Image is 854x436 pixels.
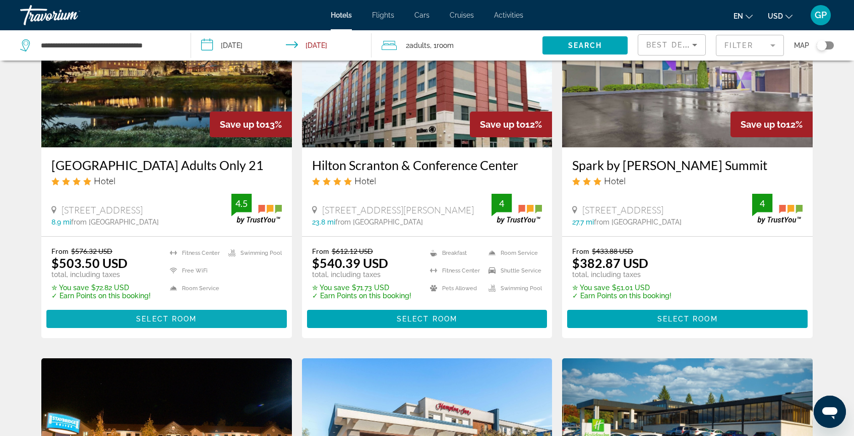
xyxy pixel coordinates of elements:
[809,41,834,50] button: Toggle map
[437,41,454,49] span: Room
[220,119,265,130] span: Save up to
[572,284,672,292] p: $51.01 USD
[734,12,743,20] span: en
[808,5,834,26] button: User Menu
[492,194,542,224] img: trustyou-badge.svg
[430,38,454,52] span: , 1
[572,157,803,173] a: Spark by [PERSON_NAME] Summit
[494,11,523,19] a: Activities
[312,292,411,300] p: ✓ Earn Points on this booking!
[51,255,128,270] ins: $503.50 USD
[492,197,512,209] div: 4
[191,30,372,61] button: Check-in date: Sep 22, 2025 Check-out date: Sep 26, 2025
[62,204,143,215] span: [STREET_ADDRESS]
[572,247,589,255] span: From
[165,282,223,295] li: Room Service
[312,284,411,292] p: $71.73 USD
[567,312,808,323] a: Select Room
[307,310,547,328] button: Select Room
[572,292,672,300] p: ✓ Earn Points on this booking!
[483,282,542,295] li: Swimming Pool
[716,34,784,57] button: Filter
[51,247,69,255] span: From
[231,197,252,209] div: 4.5
[409,41,430,49] span: Adults
[604,175,626,186] span: Hotel
[136,315,197,323] span: Select Room
[312,157,542,173] a: Hilton Scranton & Conference Center
[354,175,376,186] span: Hotel
[51,284,89,292] span: ✮ You save
[567,310,808,328] button: Select Room
[372,11,394,19] a: Flights
[572,270,672,279] p: total, including taxes
[425,247,483,259] li: Breakfast
[312,247,329,255] span: From
[20,2,121,28] a: Travorium
[51,175,282,186] div: 4 star Hotel
[414,11,430,19] a: Cars
[592,247,633,255] del: $433.88 USD
[223,247,282,259] li: Swimming Pool
[794,38,809,52] span: Map
[815,10,827,20] span: GP
[312,255,388,270] ins: $540.39 USD
[51,157,282,173] a: [GEOGRAPHIC_DATA] Adults Only 21
[372,30,542,61] button: Travelers: 2 adults, 0 children
[568,41,602,49] span: Search
[470,112,552,137] div: 12%
[483,264,542,277] li: Shuttle Service
[572,218,594,226] span: 27.7 mi
[231,194,282,224] img: trustyou-badge.svg
[94,175,115,186] span: Hotel
[312,218,335,226] span: 23.8 mi
[312,175,542,186] div: 4 star Hotel
[312,284,349,292] span: ✮ You save
[450,11,474,19] a: Cruises
[165,247,223,259] li: Fitness Center
[406,38,430,52] span: 2
[768,9,792,23] button: Change currency
[332,247,373,255] del: $612.12 USD
[312,270,411,279] p: total, including taxes
[335,218,423,226] span: from [GEOGRAPHIC_DATA]
[483,247,542,259] li: Room Service
[542,36,628,54] button: Search
[730,112,813,137] div: 12%
[165,264,223,277] li: Free WiFi
[46,310,287,328] button: Select Room
[814,396,846,428] iframe: Button to launch messaging window
[657,315,718,323] span: Select Room
[572,284,609,292] span: ✮ You save
[71,218,159,226] span: from [GEOGRAPHIC_DATA]
[51,292,151,300] p: ✓ Earn Points on this booking!
[582,204,663,215] span: [STREET_ADDRESS]
[331,11,352,19] a: Hotels
[752,194,803,224] img: trustyou-badge.svg
[307,312,547,323] a: Select Room
[572,175,803,186] div: 3 star Hotel
[480,119,525,130] span: Save up to
[322,204,474,215] span: [STREET_ADDRESS][PERSON_NAME]
[572,255,648,270] ins: $382.87 USD
[51,284,151,292] p: $72.82 USD
[425,282,483,295] li: Pets Allowed
[51,270,151,279] p: total, including taxes
[768,12,783,20] span: USD
[397,315,457,323] span: Select Room
[210,112,292,137] div: 13%
[646,41,699,49] span: Best Deals
[734,9,753,23] button: Change language
[741,119,786,130] span: Save up to
[646,39,697,51] mat-select: Sort by
[594,218,682,226] span: from [GEOGRAPHIC_DATA]
[752,197,772,209] div: 4
[425,264,483,277] li: Fitness Center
